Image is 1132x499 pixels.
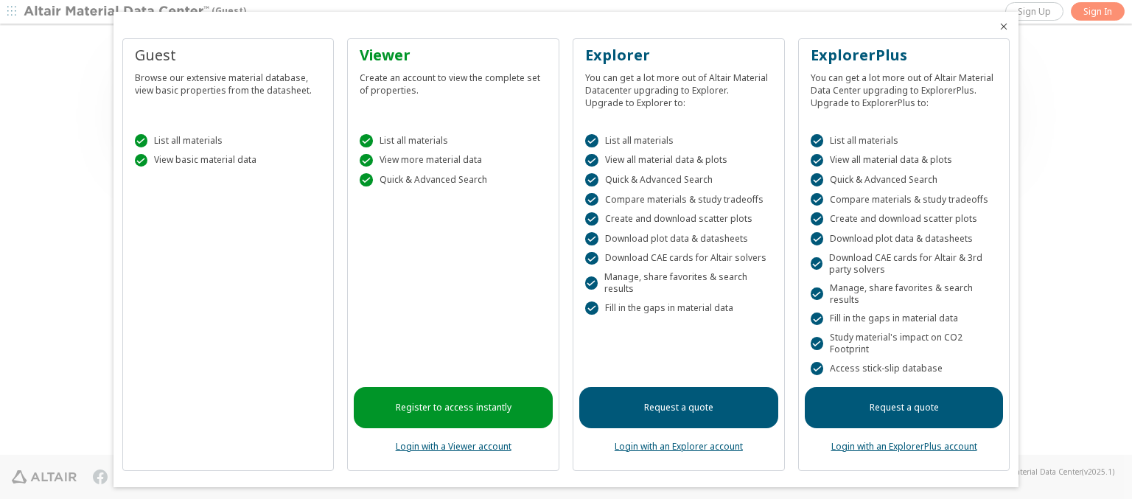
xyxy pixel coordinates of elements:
[811,232,998,245] div: Download plot data & datasheets
[360,173,373,186] div: 
[585,66,772,109] div: You can get a lot more out of Altair Material Datacenter upgrading to Explorer. Upgrade to Explor...
[585,212,772,226] div: Create and download scatter plots
[831,440,977,453] a: Login with an ExplorerPlus account
[811,282,998,306] div: Manage, share favorites & search results
[811,337,823,350] div: 
[360,154,547,167] div: View more material data
[585,271,772,295] div: Manage, share favorites & search results
[360,45,547,66] div: Viewer
[811,332,998,355] div: Study material's impact on CO2 Footprint
[135,154,148,167] div: 
[360,173,547,186] div: Quick & Advanced Search
[360,134,373,147] div: 
[585,173,772,186] div: Quick & Advanced Search
[585,301,772,315] div: Fill in the gaps in material data
[135,134,148,147] div: 
[811,193,824,206] div: 
[585,154,598,167] div: 
[585,134,598,147] div: 
[360,134,547,147] div: List all materials
[811,173,824,186] div: 
[998,21,1010,32] button: Close
[579,387,778,428] a: Request a quote
[360,154,373,167] div: 
[811,134,998,147] div: List all materials
[805,387,1004,428] a: Request a quote
[811,66,998,109] div: You can get a lot more out of Altair Material Data Center upgrading to ExplorerPlus. Upgrade to E...
[811,154,998,167] div: View all material data & plots
[354,387,553,428] a: Register to access instantly
[811,362,998,375] div: Access stick-slip database
[811,212,998,226] div: Create and download scatter plots
[615,440,743,453] a: Login with an Explorer account
[811,232,824,245] div: 
[360,66,547,97] div: Create an account to view the complete set of properties.
[585,212,598,226] div: 
[811,313,824,326] div: 
[585,232,772,245] div: Download plot data & datasheets
[811,362,824,375] div: 
[135,154,322,167] div: View basic material data
[585,232,598,245] div: 
[811,257,822,271] div: 
[811,287,823,301] div: 
[811,45,998,66] div: ExplorerPlus
[585,301,598,315] div: 
[811,173,998,186] div: Quick & Advanced Search
[811,212,824,226] div: 
[585,252,772,265] div: Download CAE cards for Altair solvers
[585,252,598,265] div: 
[585,173,598,186] div: 
[585,276,598,290] div: 
[585,134,772,147] div: List all materials
[135,134,322,147] div: List all materials
[135,45,322,66] div: Guest
[585,193,772,206] div: Compare materials & study tradeoffs
[585,45,772,66] div: Explorer
[811,193,998,206] div: Compare materials & study tradeoffs
[135,66,322,97] div: Browse our extensive material database, view basic properties from the datasheet.
[811,252,998,276] div: Download CAE cards for Altair & 3rd party solvers
[811,134,824,147] div: 
[585,154,772,167] div: View all material data & plots
[396,440,511,453] a: Login with a Viewer account
[585,193,598,206] div: 
[811,313,998,326] div: Fill in the gaps in material data
[811,154,824,167] div: 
